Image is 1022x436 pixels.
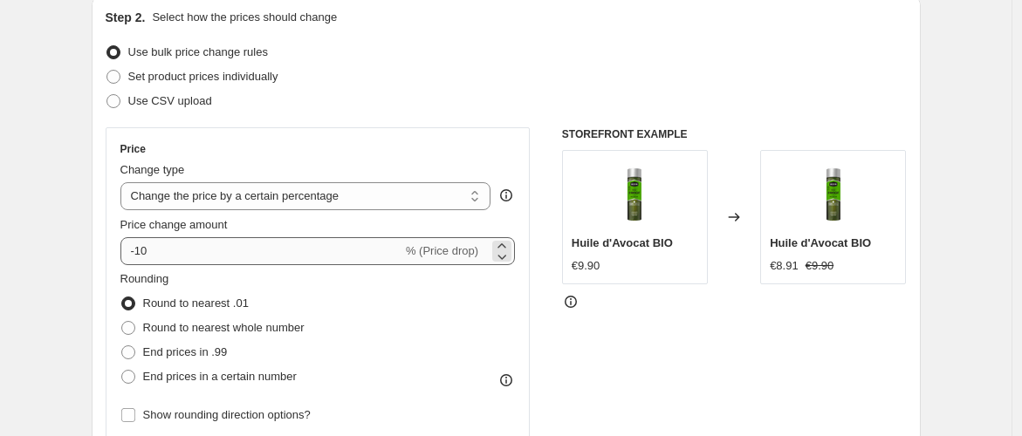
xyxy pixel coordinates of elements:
span: Show rounding direction options? [143,408,311,421]
h6: STOREFRONT EXAMPLE [562,127,907,141]
span: Use bulk price change rules [128,45,268,58]
span: % (Price drop) [406,244,478,257]
div: help [497,187,515,204]
span: End prices in a certain number [143,370,297,383]
img: WAAM_HUILES-AVOCAT_80x.png [600,160,669,229]
span: Huile d'Avocat BIO [572,236,673,249]
img: WAAM_HUILES-AVOCAT_80x.png [799,160,868,229]
span: Price change amount [120,218,228,231]
span: Change type [120,163,185,176]
strike: €9.90 [806,257,834,275]
span: Huile d'Avocat BIO [770,236,871,249]
span: Round to nearest .01 [143,296,249,310]
div: €9.90 [572,257,600,275]
p: Select how the prices should change [152,9,337,26]
input: -15 [120,237,402,265]
span: Use CSV upload [128,94,212,107]
span: Round to nearest whole number [143,321,305,334]
h2: Step 2. [106,9,146,26]
div: €8.91 [770,257,799,275]
span: Set product prices individually [128,70,278,83]
span: Rounding [120,272,169,285]
span: End prices in .99 [143,345,228,358]
h3: Price [120,142,146,156]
